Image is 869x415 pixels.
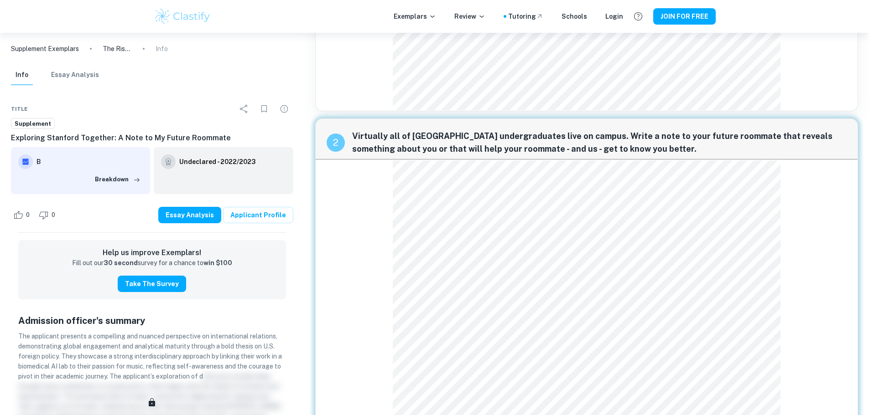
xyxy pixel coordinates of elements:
[203,259,232,266] strong: win $100
[36,157,143,167] h6: B
[93,173,143,186] button: Breakdown
[653,8,716,25] button: JOIN FOR FREE
[72,258,232,268] p: Fill out our survey for a chance to
[630,9,646,24] button: Help and Feedback
[352,130,847,155] span: Virtually all of [GEOGRAPHIC_DATA] undergraduates live on campus. Write a note to your future roo...
[47,210,60,220] span: 0
[154,7,212,26] img: Clastify logo
[103,44,132,54] p: The Rise of Aggressive Diplomacy
[26,247,279,258] h6: Help us improve Exemplars!
[179,154,255,169] a: Undeclared - 2022/2023
[454,11,485,21] p: Review
[11,118,55,129] a: Supplement
[18,314,286,328] h5: Admission officer's summary
[605,11,623,21] a: Login
[51,65,99,85] button: Essay Analysis
[11,133,293,143] h6: Exploring Stanford Together: A Note to My Future Roommate
[11,65,33,85] button: Info
[36,208,60,222] div: Dislike
[394,11,436,21] p: Exemplars
[235,100,253,118] div: Share
[21,210,35,220] span: 0
[11,44,79,54] a: Supplement Exemplars
[275,100,293,118] div: Report issue
[223,207,293,223] a: Applicant Profile
[18,333,282,380] span: The applicant presents a compelling and nuanced perspective on international relations, demonstra...
[562,11,587,21] a: Schools
[179,157,255,167] h6: Undeclared - 2022/2023
[156,44,168,54] p: Info
[118,276,186,292] button: Take the Survey
[11,119,54,128] span: Supplement
[327,133,345,152] div: recipe
[508,11,543,21] a: Tutoring
[11,208,35,222] div: Like
[11,105,28,113] span: Title
[255,100,273,118] div: Bookmark
[158,207,221,223] button: Essay Analysis
[104,259,138,266] strong: 30 second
